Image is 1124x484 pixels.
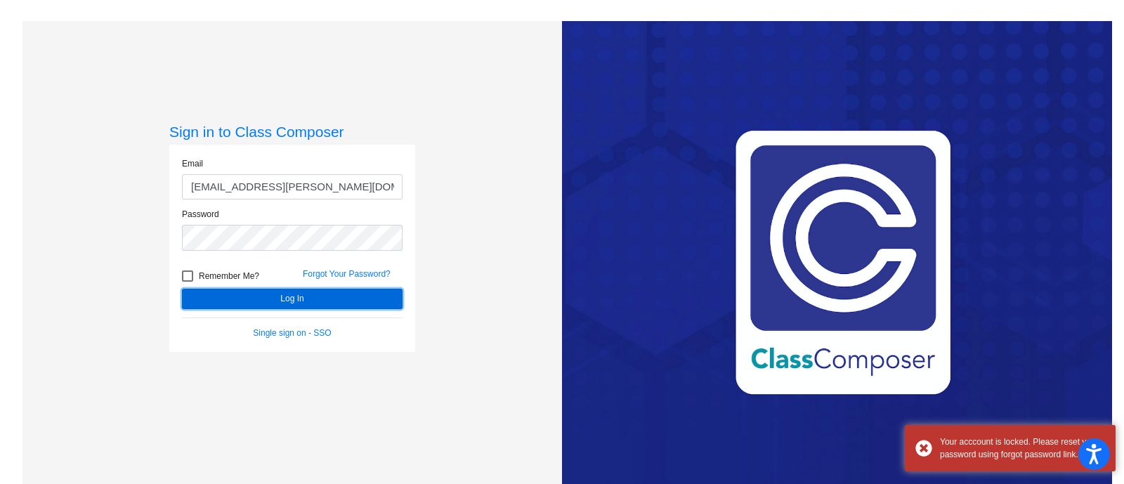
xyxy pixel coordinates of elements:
a: Forgot Your Password? [303,269,391,279]
span: Remember Me? [199,268,259,284]
h3: Sign in to Class Composer [169,123,415,140]
a: Single sign on - SSO [253,328,331,338]
div: Your acccount is locked. Please reset your password using forgot password link. [940,436,1105,461]
label: Password [182,208,219,221]
button: Log In [182,289,403,309]
label: Email [182,157,203,170]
